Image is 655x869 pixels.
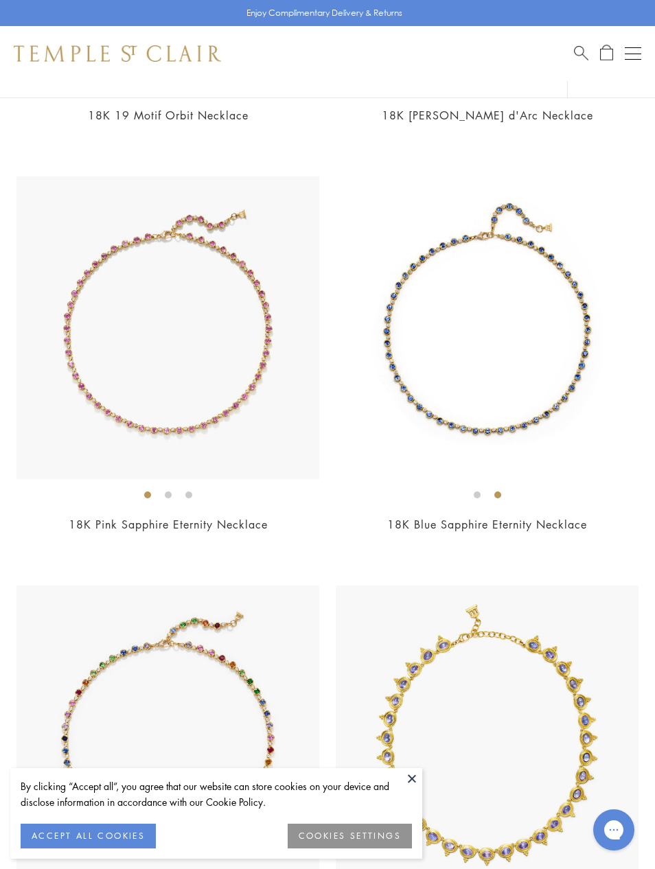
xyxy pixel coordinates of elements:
[69,517,268,532] a: 18K Pink Sapphire Eternity Necklace
[625,45,641,62] button: Open navigation
[21,778,412,810] div: By clicking “Accept all”, you agree that our website can store cookies on your device and disclos...
[574,45,588,62] a: Search
[16,176,319,479] img: 18K Pink Sapphire Eternity Necklace
[288,824,412,848] button: COOKIES SETTINGS
[382,108,593,123] a: 18K [PERSON_NAME] d'Arc Necklace
[600,45,613,62] a: Open Shopping Bag
[336,176,639,479] img: 18K Blue Sapphire Eternity Necklace
[14,45,221,62] img: Temple St. Clair
[387,517,587,532] a: 18K Blue Sapphire Eternity Necklace
[586,804,641,855] iframe: Gorgias live chat messenger
[21,824,156,848] button: ACCEPT ALL COOKIES
[88,108,249,123] a: 18K 19 Motif Orbit Necklace
[246,6,402,20] p: Enjoy Complimentary Delivery & Returns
